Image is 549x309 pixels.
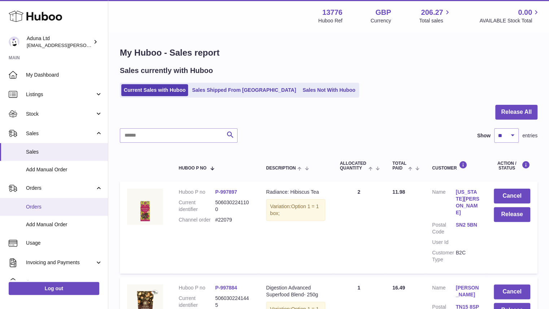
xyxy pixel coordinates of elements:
[215,295,252,309] dd: 5060302241445
[432,284,456,300] dt: Name
[270,203,319,216] span: Option 1 = 1 box;
[494,207,530,222] button: Release
[392,285,405,291] span: 16.49
[266,284,325,298] div: Digestion Advanced Superfood Blend- 250g
[27,42,183,48] span: [EMAIL_ADDRESS][PERSON_NAME][PERSON_NAME][DOMAIN_NAME]
[26,72,103,78] span: My Dashboard
[26,166,103,173] span: Add Manual Order
[494,161,530,171] div: Action / Status
[432,239,456,246] dt: User Id
[215,189,237,195] a: P-997897
[179,166,206,171] span: Huboo P no
[9,282,99,295] a: Log out
[120,66,213,76] h2: Sales currently with Huboo
[26,111,95,117] span: Stock
[495,105,537,120] button: Release All
[26,149,103,155] span: Sales
[419,8,451,24] a: 206.27 Total sales
[479,8,540,24] a: 0.00 AVAILABLE Stock Total
[215,216,252,223] dd: #22079
[26,130,95,137] span: Sales
[518,8,532,17] span: 0.00
[456,249,479,263] dd: B2C
[179,199,215,213] dt: Current identifier
[266,189,325,196] div: Radiance: Hibiscus Tea
[26,91,95,98] span: Listings
[26,279,103,286] span: Cases
[392,161,406,171] span: Total paid
[179,189,215,196] dt: Huboo P no
[419,17,451,24] span: Total sales
[494,284,530,299] button: Cancel
[27,35,92,49] div: Aduna Ltd
[432,189,456,218] dt: Name
[477,132,491,139] label: Show
[121,84,188,96] a: Current Sales with Huboo
[26,259,95,266] span: Invoicing and Payments
[432,161,479,171] div: Customer
[300,84,358,96] a: Sales Not With Huboo
[332,181,385,274] td: 2
[432,249,456,263] dt: Customer Type
[266,166,296,171] span: Description
[456,284,479,298] a: [PERSON_NAME]
[392,189,405,195] span: 11.98
[375,8,391,17] strong: GBP
[179,284,215,291] dt: Huboo P no
[215,199,252,213] dd: 5060302241100
[179,216,215,223] dt: Channel order
[479,17,540,24] span: AVAILABLE Stock Total
[522,132,537,139] span: entries
[127,189,163,225] img: RADIANCE-HIBISCUS-TEA-FOP-CHALK.jpg
[371,17,391,24] div: Currency
[26,185,95,192] span: Orders
[340,161,366,171] span: ALLOCATED Quantity
[266,199,325,221] div: Variation:
[432,222,456,235] dt: Postal Code
[456,222,479,228] a: SN2 5BN
[9,37,19,47] img: deborahe.kamara@aduna.com
[494,189,530,203] button: Cancel
[318,17,343,24] div: Huboo Ref
[26,221,103,228] span: Add Manual Order
[456,189,479,216] a: [US_STATE][PERSON_NAME]
[215,285,237,291] a: P-997884
[322,8,343,17] strong: 13776
[179,295,215,309] dt: Current identifier
[26,240,103,246] span: Usage
[189,84,299,96] a: Sales Shipped From [GEOGRAPHIC_DATA]
[26,203,103,210] span: Orders
[120,47,537,59] h1: My Huboo - Sales report
[421,8,443,17] span: 206.27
